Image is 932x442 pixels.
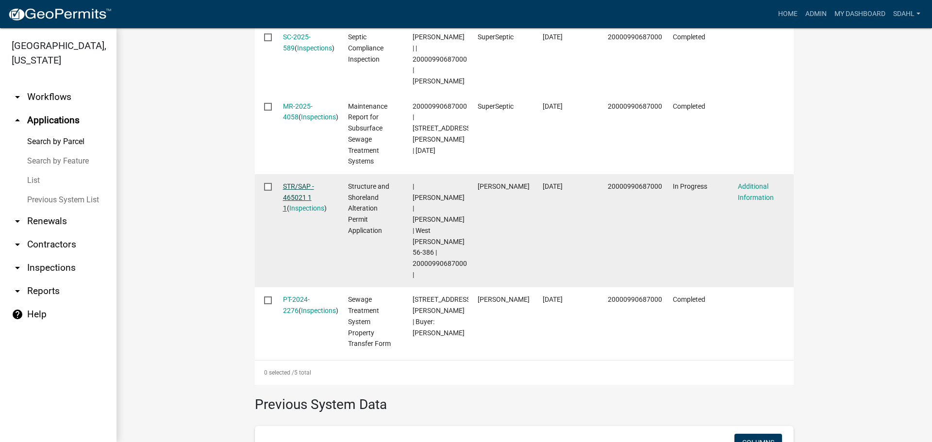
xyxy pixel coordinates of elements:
[12,239,23,250] i: arrow_drop_down
[348,102,387,165] span: Maintenance Report for Subsurface Sewage Treatment Systems
[543,33,563,41] span: 08/31/2025
[12,309,23,320] i: help
[283,32,330,54] div: ( )
[478,182,530,190] span: gina stanford
[348,33,383,63] span: Septic Compliance Inspection
[12,91,23,103] i: arrow_drop_down
[283,182,314,213] a: STR/SAP - 465021 1 1
[348,182,389,234] span: Structure and Shoreland Alteration Permit Application
[543,102,563,110] span: 08/25/2025
[673,295,705,303] span: Completed
[673,33,705,41] span: Completed
[12,215,23,227] i: arrow_drop_down
[283,295,310,314] a: PT-2024-2276
[673,182,707,190] span: In Progress
[413,102,472,154] span: 20000990687000 | 43167 ENGSTROM BEACH RD | 08/22/2025
[608,102,662,110] span: 20000990687000
[738,182,774,201] a: Additional Information
[413,33,467,85] span: Michelle Jevne | | 20000990687000 | GINA M STANFORD
[774,5,801,23] a: Home
[297,44,332,52] a: Inspections
[12,115,23,126] i: arrow_drop_up
[413,182,467,278] span: | Sheila Dahl | GINA M STANFORD | West McDonald 56-386 | 20000990687000 |
[478,33,514,41] span: SuperSeptic
[889,5,924,23] a: sdahl
[283,33,311,52] a: SC-2025-589
[478,295,530,303] span: Lillian Rutherford
[543,295,563,303] span: 10/28/2024
[673,102,705,110] span: Completed
[301,113,336,121] a: Inspections
[301,307,336,314] a: Inspections
[831,5,889,23] a: My Dashboard
[413,295,472,336] span: 43167 ENGSTROM BEACH RD | Buyer: Gina Stanford
[12,262,23,274] i: arrow_drop_down
[289,204,324,212] a: Inspections
[283,294,330,316] div: ( )
[12,285,23,297] i: arrow_drop_down
[283,102,313,121] a: MR-2025-4058
[478,102,514,110] span: SuperSeptic
[608,182,662,190] span: 20000990687000
[543,182,563,190] span: 08/17/2025
[348,295,391,347] span: Sewage Treatment System Property Transfer Form
[608,295,662,303] span: 20000990687000
[255,385,794,415] h3: Previous System Data
[283,181,330,214] div: ( )
[283,101,330,123] div: ( )
[801,5,831,23] a: Admin
[255,360,794,385] div: 5 total
[608,33,662,41] span: 20000990687000
[264,369,294,376] span: 0 selected /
